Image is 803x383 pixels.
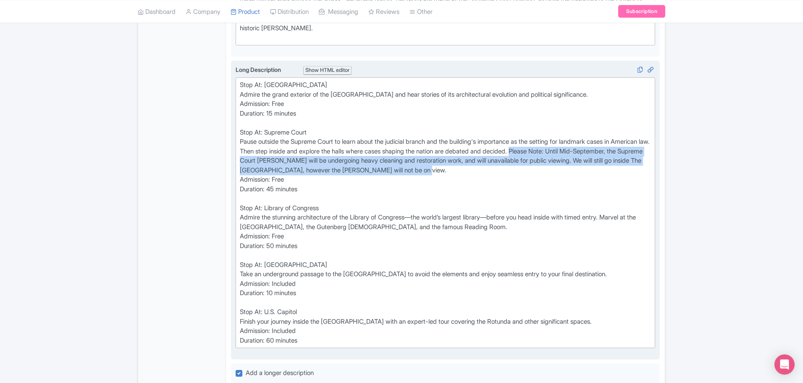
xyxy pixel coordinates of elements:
a: Subscription [618,5,665,18]
div: Stop At: [GEOGRAPHIC_DATA] Admire the grand exterior of the [GEOGRAPHIC_DATA] and hear stories of... [240,80,651,345]
span: Add a longer description [246,369,314,377]
span: Long Description [236,66,282,73]
div: Show HTML editor [303,66,352,75]
div: Open Intercom Messenger [774,354,795,375]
